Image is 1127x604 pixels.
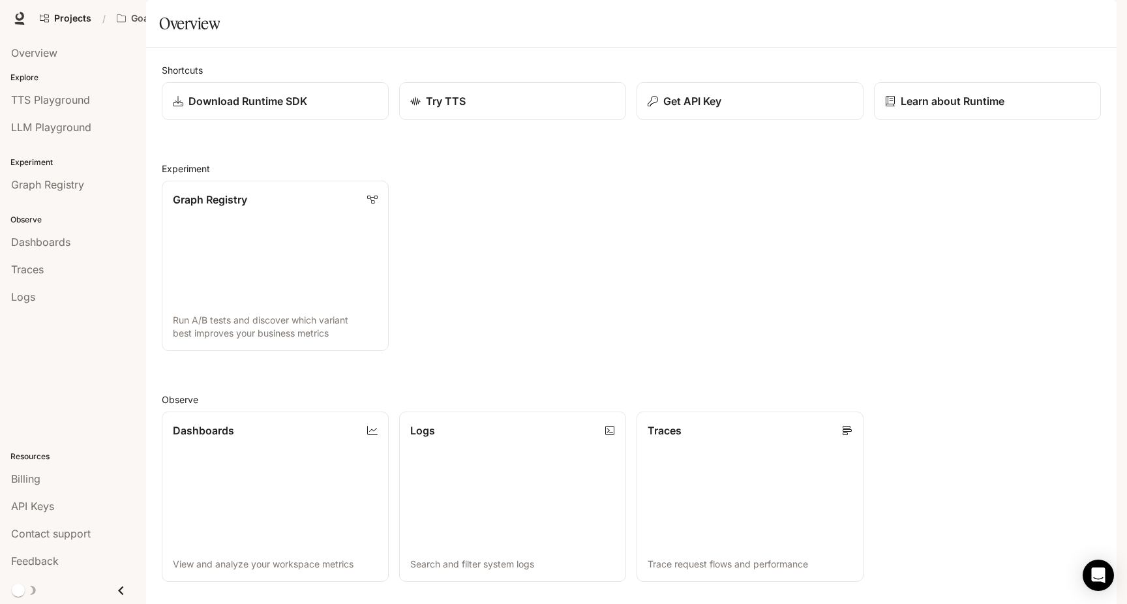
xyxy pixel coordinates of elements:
h2: Experiment [162,162,1101,175]
p: Run A/B tests and discover which variant best improves your business metrics [173,314,378,340]
a: Go to projects [34,5,97,31]
a: TracesTrace request flows and performance [637,412,864,582]
button: All workspaces [111,5,224,31]
a: Learn about Runtime [874,82,1101,120]
a: DashboardsView and analyze your workspace metrics [162,412,389,582]
a: LogsSearch and filter system logs [399,412,626,582]
p: Trace request flows and performance [648,558,852,571]
p: Dashboards [173,423,234,438]
p: Search and filter system logs [410,558,615,571]
p: Download Runtime SDK [188,93,307,109]
a: Graph RegistryRun A/B tests and discover which variant best improves your business metrics [162,181,389,351]
p: Goals v3 autotests [131,13,204,24]
p: Try TTS [426,93,466,109]
button: Get API Key [637,82,864,120]
p: Graph Registry [173,192,247,207]
p: Logs [410,423,435,438]
div: Open Intercom Messenger [1083,560,1114,591]
p: Learn about Runtime [901,93,1004,109]
span: Projects [54,13,91,24]
p: View and analyze your workspace metrics [173,558,378,571]
h2: Observe [162,393,1101,406]
p: Get API Key [663,93,721,109]
div: / [97,12,111,25]
p: Traces [648,423,682,438]
a: Try TTS [399,82,626,120]
a: Download Runtime SDK [162,82,389,120]
h2: Shortcuts [162,63,1101,77]
h1: Overview [159,10,220,37]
